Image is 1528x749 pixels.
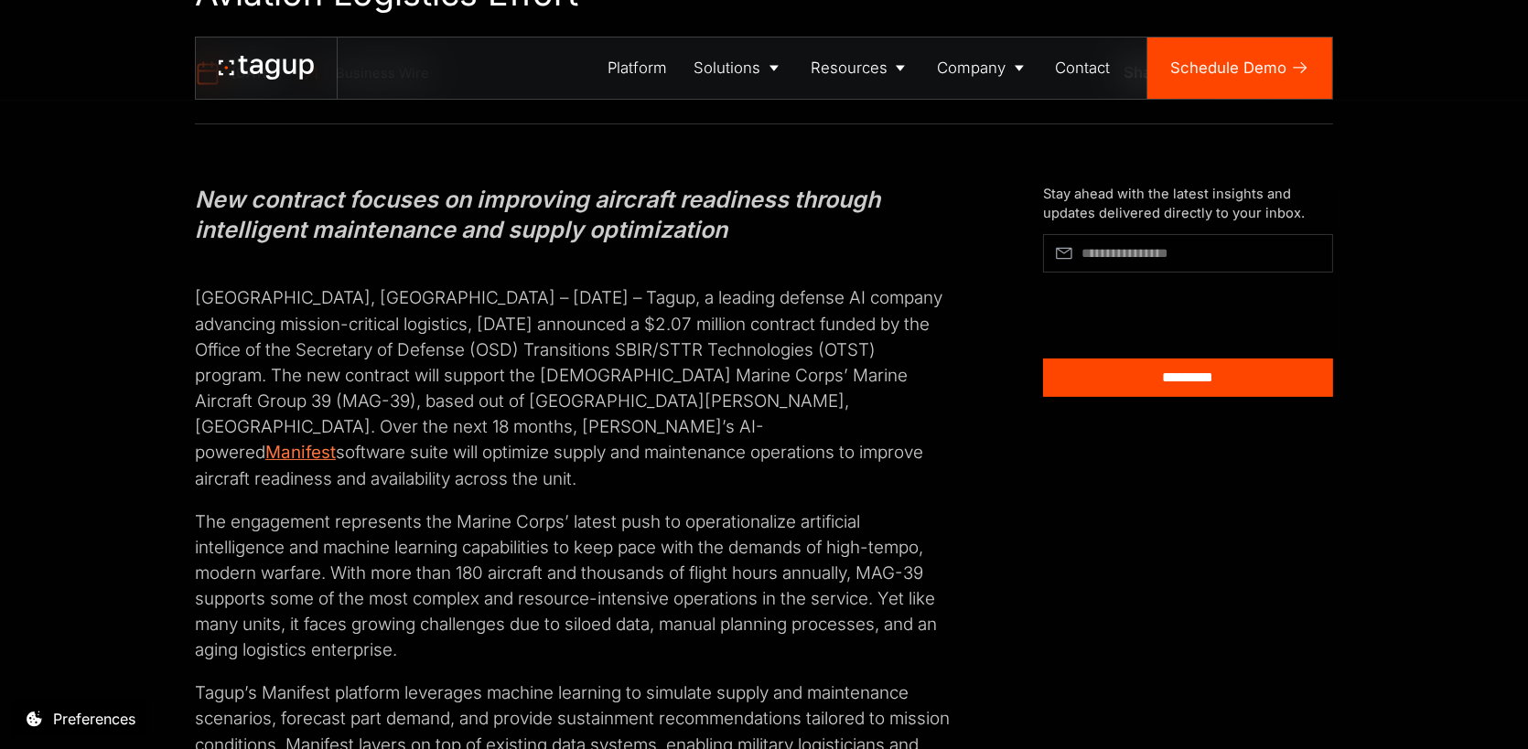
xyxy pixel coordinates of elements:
[1042,37,1124,99] a: Contact
[1043,280,1238,330] iframe: reCAPTCHA
[265,442,336,463] a: Manifest
[608,57,667,80] div: Platform
[1043,185,1333,222] div: Stay ahead with the latest insights and updates delivered directly to your inbox.
[1170,57,1286,80] div: Schedule Demo
[694,57,760,80] div: Solutions
[1147,37,1332,99] a: Schedule Demo
[53,708,135,730] div: Preferences
[195,509,952,664] p: The engagement represents the Marine Corps’ latest push to operationalize artificial intelligence...
[595,37,681,99] a: Platform
[797,37,923,99] a: Resources
[1055,57,1110,80] div: Contact
[1043,234,1333,397] form: Article Subscribe
[195,260,952,492] p: [GEOGRAPHIC_DATA], [GEOGRAPHIC_DATA] – [DATE] – Tagup, a leading defense AI company advancing mis...
[811,57,888,80] div: Resources
[681,37,797,99] a: Solutions
[923,37,1041,99] a: Company
[937,57,1006,80] div: Company
[195,186,880,243] em: New contract focuses on improving aircraft readiness through intelligent maintenance and supply o...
